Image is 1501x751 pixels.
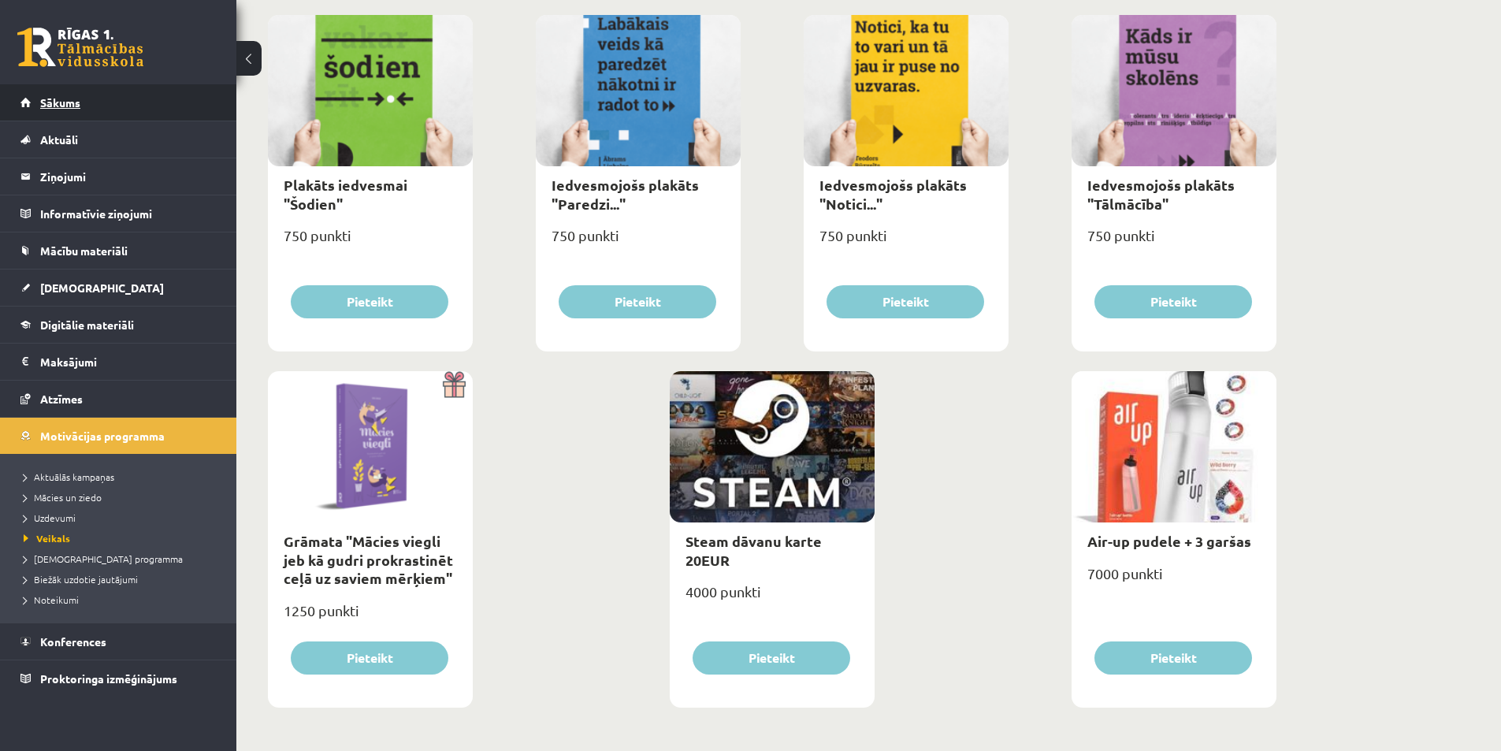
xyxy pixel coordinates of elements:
a: [DEMOGRAPHIC_DATA] programma [24,552,221,566]
span: Aktuāli [40,132,78,147]
a: Iedvesmojošs plakāts "Tālmācība" [1087,176,1235,212]
div: 750 punkti [536,222,741,262]
a: Air-up pudele + 3 garšas [1087,532,1251,550]
a: Biežāk uzdotie jautājumi [24,572,221,586]
a: Maksājumi [20,344,217,380]
a: Informatīvie ziņojumi [20,195,217,232]
a: Veikals [24,531,221,545]
div: 750 punkti [804,222,1009,262]
span: Digitālie materiāli [40,318,134,332]
legend: Informatīvie ziņojumi [40,195,217,232]
div: 750 punkti [268,222,473,262]
span: Biežāk uzdotie jautājumi [24,573,138,586]
span: [DEMOGRAPHIC_DATA] [40,281,164,295]
span: Noteikumi [24,593,79,606]
button: Pieteikt [291,285,448,318]
span: [DEMOGRAPHIC_DATA] programma [24,552,183,565]
a: Ziņojumi [20,158,217,195]
div: 4000 punkti [670,578,875,618]
legend: Ziņojumi [40,158,217,195]
div: 1250 punkti [268,597,473,637]
span: Sākums [40,95,80,110]
button: Pieteikt [1094,641,1252,675]
a: Konferences [20,623,217,660]
span: Konferences [40,634,106,649]
a: Steam dāvanu karte 20EUR [685,532,822,568]
a: Iedvesmojošs plakāts "Notici..." [819,176,967,212]
span: Veikals [24,532,70,545]
div: 7000 punkti [1072,560,1276,600]
a: Sākums [20,84,217,121]
legend: Maksājumi [40,344,217,380]
a: Plakāts iedvesmai "Šodien" [284,176,407,212]
a: Iedvesmojošs plakāts "Paredzi..." [552,176,699,212]
div: 750 punkti [1072,222,1276,262]
button: Pieteikt [1094,285,1252,318]
a: Proktoringa izmēģinājums [20,660,217,697]
span: Aktuālās kampaņas [24,470,114,483]
a: [DEMOGRAPHIC_DATA] [20,270,217,306]
a: Motivācijas programma [20,418,217,454]
span: Motivācijas programma [40,429,165,443]
a: Mācies un ziedo [24,490,221,504]
a: Uzdevumi [24,511,221,525]
span: Mācies un ziedo [24,491,102,504]
button: Pieteikt [559,285,716,318]
span: Uzdevumi [24,511,76,524]
img: Dāvana ar pārsteigumu [437,371,473,398]
button: Pieteikt [693,641,850,675]
a: Noteikumi [24,593,221,607]
a: Aktuāli [20,121,217,158]
a: Atzīmes [20,381,217,417]
span: Atzīmes [40,392,83,406]
span: Proktoringa izmēģinājums [40,671,177,686]
button: Pieteikt [291,641,448,675]
a: Mācību materiāli [20,232,217,269]
a: Rīgas 1. Tālmācības vidusskola [17,28,143,67]
a: Aktuālās kampaņas [24,470,221,484]
a: Digitālie materiāli [20,307,217,343]
button: Pieteikt [827,285,984,318]
span: Mācību materiāli [40,244,128,258]
a: Grāmata "Mācies viegli jeb kā gudri prokrastinēt ceļā uz saviem mērķiem" [284,532,453,587]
